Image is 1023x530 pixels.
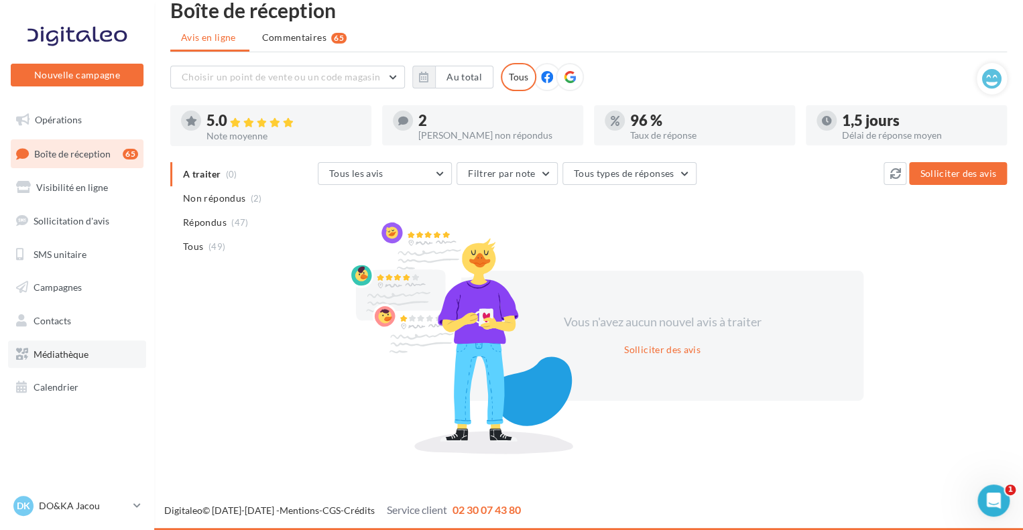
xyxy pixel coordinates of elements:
a: Mentions [280,505,319,516]
div: 1,5 jours [842,113,996,128]
div: [PERSON_NAME] non répondus [418,131,573,140]
a: SMS unitaire [8,241,146,269]
span: DK [17,499,30,513]
span: Répondus [183,216,227,229]
iframe: Intercom live chat [977,484,1010,517]
div: Délai de réponse moyen [842,131,996,140]
div: 65 [331,33,347,44]
a: Médiathèque [8,340,146,369]
span: Médiathèque [34,348,88,360]
button: Solliciter des avis [909,162,1007,185]
button: Au total [412,66,493,88]
div: 96 % [630,113,784,128]
span: Opérations [35,114,82,125]
a: DK DO&KA Jacou [11,493,143,519]
span: 02 30 07 43 80 [453,503,521,516]
div: 65 [123,149,138,159]
div: Vous n'avez aucun nouvel avis à traiter [547,314,778,331]
span: SMS unitaire [34,248,86,259]
button: Tous types de réponses [562,162,697,185]
a: Calendrier [8,373,146,401]
span: Tous types de réponses [574,168,674,179]
span: Commentaires [262,31,326,44]
a: Crédits [344,505,375,516]
span: (47) [231,217,248,228]
span: (2) [251,193,262,204]
button: Tous les avis [318,162,452,185]
p: DO&KA Jacou [39,499,128,513]
a: Opérations [8,106,146,134]
span: Visibilité en ligne [36,182,108,193]
button: Nouvelle campagne [11,64,143,86]
button: Choisir un point de vente ou un code magasin [170,66,405,88]
a: Contacts [8,307,146,335]
div: Tous [501,63,536,91]
a: Boîte de réception65 [8,139,146,168]
span: Service client [387,503,447,516]
div: 2 [418,113,573,128]
a: Sollicitation d'avis [8,207,146,235]
button: Filtrer par note [457,162,558,185]
a: Campagnes [8,273,146,302]
span: Sollicitation d'avis [34,215,109,226]
a: Visibilité en ligne [8,174,146,202]
div: 5.0 [206,113,361,129]
span: Non répondus [183,192,245,205]
span: Tous les avis [329,168,383,179]
span: (49) [208,241,225,252]
span: Contacts [34,315,71,326]
span: Choisir un point de vente ou un code magasin [182,71,380,82]
div: Note moyenne [206,131,361,141]
div: Taux de réponse [630,131,784,140]
span: Tous [183,240,203,253]
a: Digitaleo [164,505,202,516]
a: CGS [322,505,341,516]
span: Campagnes [34,281,82,293]
span: Calendrier [34,381,78,393]
span: 1 [1005,484,1016,495]
button: Solliciter des avis [619,342,706,358]
button: Au total [435,66,493,88]
span: Boîte de réception [34,147,111,159]
span: © [DATE]-[DATE] - - - [164,505,521,516]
